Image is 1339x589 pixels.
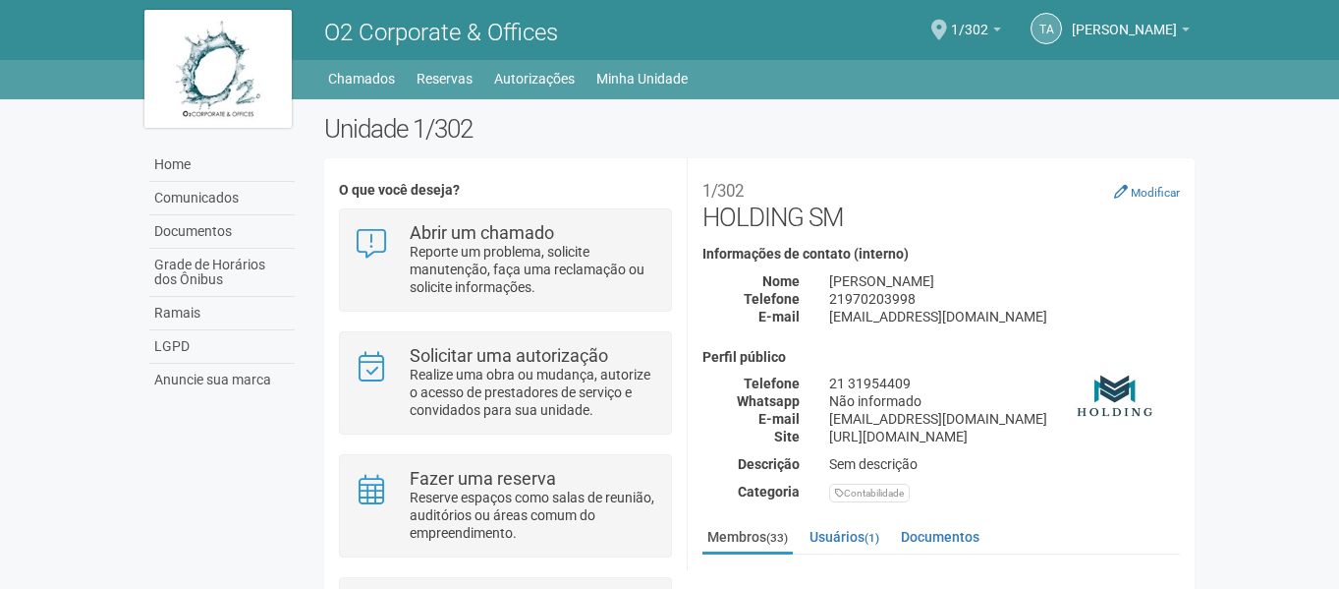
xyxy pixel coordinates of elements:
strong: Telefone [744,376,800,391]
h4: Informações de contato (interno) [702,247,1180,262]
strong: Categoria [738,484,800,500]
a: Grade de Horários dos Ônibus [149,249,295,297]
div: [PERSON_NAME] [814,272,1195,290]
strong: Abrir um chamado [410,222,554,243]
a: Home [149,148,295,182]
strong: Whatsapp [737,393,800,409]
a: Solicitar uma autorização Realize uma obra ou mudança, autorize o acesso de prestadores de serviç... [355,347,656,419]
strong: E-mail [758,411,800,427]
h2: Unidade 1/302 [324,114,1196,144]
strong: Solicitar uma autorização [410,345,608,366]
h4: Perfil público [702,350,1180,365]
a: LGPD [149,330,295,364]
span: O2 Corporate & Offices [324,19,558,46]
a: 1/302 [951,25,1001,40]
a: Reservas [417,65,473,92]
div: Não informado [814,392,1195,410]
div: [URL][DOMAIN_NAME] [814,428,1195,445]
a: [PERSON_NAME] [1072,25,1190,40]
p: Realize uma obra ou mudança, autorize o acesso de prestadores de serviço e convidados para sua un... [410,366,656,419]
img: logo.jpg [144,10,292,128]
a: Minha Unidade [596,65,688,92]
strong: Telefone [744,291,800,307]
h2: HOLDING SM [702,173,1180,232]
div: 21970203998 [814,290,1195,308]
a: Membros(33) [702,522,793,555]
p: Reporte um problema, solicite manutenção, faça uma reclamação ou solicite informações. [410,243,656,296]
strong: Nome [762,273,800,289]
p: Reserve espaços como salas de reunião, auditórios ou áreas comum do empreendimento. [410,489,656,542]
a: Anuncie sua marca [149,364,295,396]
div: [EMAIL_ADDRESS][DOMAIN_NAME] [814,308,1195,325]
span: 1/302 [951,3,988,37]
a: Modificar [1114,184,1180,200]
a: Chamados [328,65,395,92]
small: 1/302 [702,181,744,201]
div: 21 31954409 [814,375,1195,392]
a: Autorizações [494,65,575,92]
span: Thamiris Abdala [1072,3,1177,37]
strong: Site [774,429,800,444]
a: Ramais [149,297,295,330]
img: business.png [1067,350,1165,448]
strong: E-mail [758,309,800,324]
div: Sem descrição [814,455,1195,473]
strong: Descrição [738,456,800,472]
a: Comunicados [149,182,295,215]
a: Abrir um chamado Reporte um problema, solicite manutenção, faça uma reclamação ou solicite inform... [355,224,656,296]
div: Contabilidade [829,484,910,502]
strong: Membros [702,570,1180,588]
div: [EMAIL_ADDRESS][DOMAIN_NAME] [814,410,1195,428]
a: TA [1031,13,1062,44]
small: (1) [865,531,879,545]
a: Documentos [149,215,295,249]
a: Documentos [896,522,984,552]
a: Fazer uma reserva Reserve espaços como salas de reunião, auditórios ou áreas comum do empreendime... [355,470,656,542]
strong: Fazer uma reserva [410,468,556,489]
a: Usuários(1) [805,522,884,552]
small: (33) [766,531,788,545]
h4: O que você deseja? [339,183,672,198]
small: Modificar [1131,186,1180,200]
